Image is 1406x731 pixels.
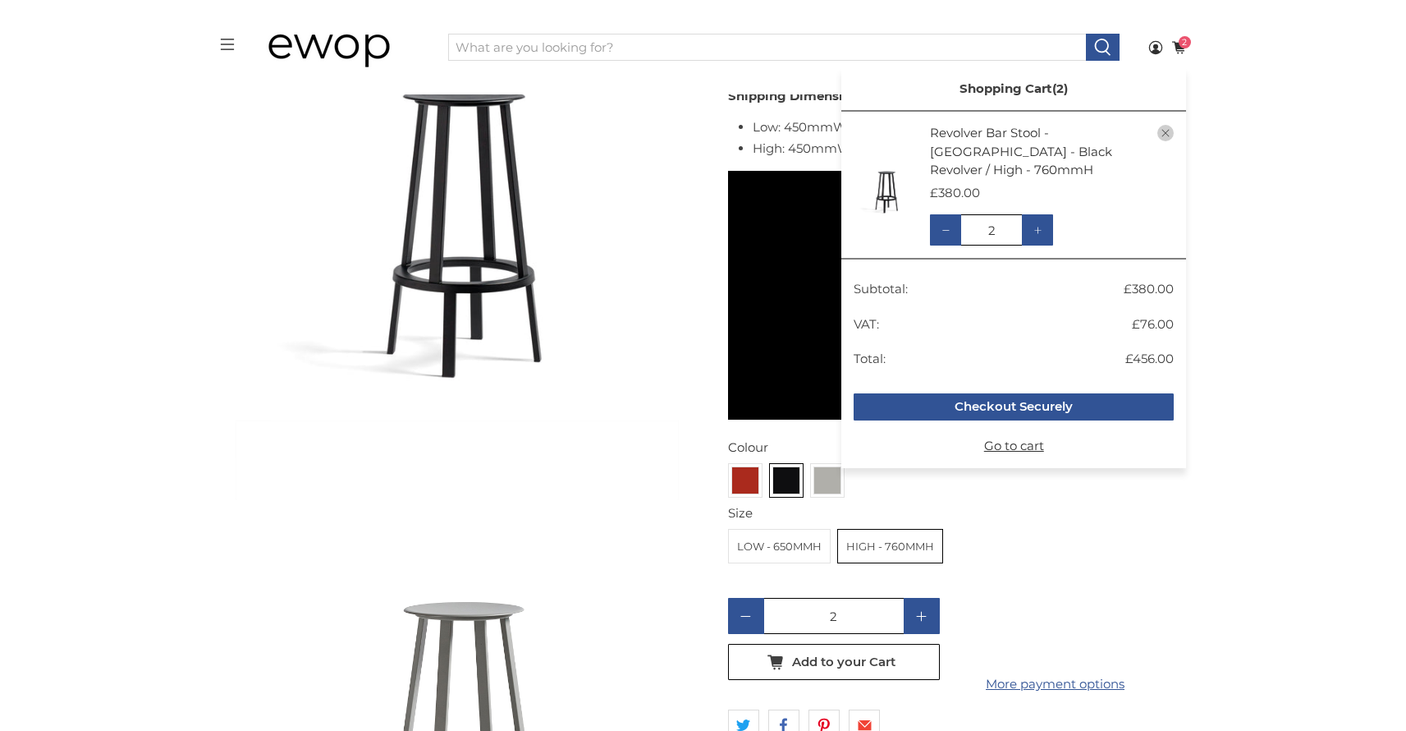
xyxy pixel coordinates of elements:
span: £380.00 [930,185,980,200]
input: What are you looking for? [448,34,1087,62]
li: Low: 450mmW x 450mmD x 680mmH; 12kg [753,118,1171,137]
a: close [1157,124,1174,143]
span: Add to your Cart [792,655,895,669]
label: High - 760mmH [838,530,942,563]
span: Total: [854,351,886,366]
li: High: 450mmW x 450mmD x 790mmH; 12.5kg [753,140,1171,159]
a: Go to cart [854,437,1174,456]
span: £76.00 [1132,315,1174,334]
div: Colour [728,439,1171,457]
span: £456.00 [1125,350,1174,369]
a: 2 [1171,40,1186,55]
a: Revolver Bar Stool - [GEOGRAPHIC_DATA] - Black Revolver / High - 760mmH [930,125,1112,177]
div: Size [728,504,1171,523]
span: 2 [1052,80,1068,96]
button: close [1157,125,1174,141]
strong: Shipping Dimensions/Weight: [728,88,922,103]
span: £380.00 [1124,280,1174,299]
img: Revolver Bar Stool - Two Heights - Black Revolver / High - 760mmH [854,153,918,217]
button: Checkout Securely [854,393,1174,421]
a: More payment options [950,675,1161,694]
span: 2 [1179,36,1191,48]
button: Add to your Cart [728,644,940,680]
span: Subtotal: [854,281,908,297]
p: Shopping Cart [841,67,1186,113]
label: Low - 650mmH [729,530,830,563]
span: VAT: [854,316,879,332]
